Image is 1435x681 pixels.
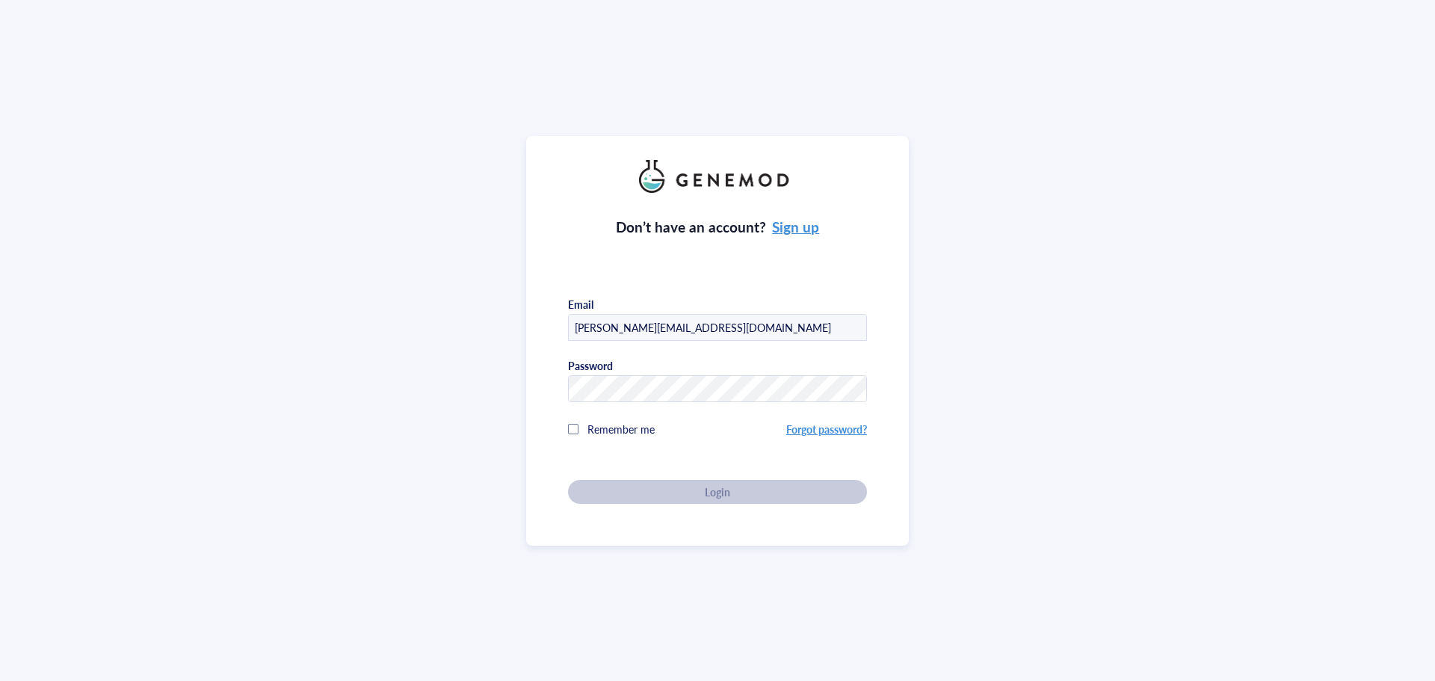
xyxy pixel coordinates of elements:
span: Remember me [587,422,655,437]
div: Email [568,298,593,311]
div: Password [568,359,613,372]
a: Forgot password? [786,422,867,437]
div: Don’t have an account? [616,217,820,238]
img: genemod_logo_light-BcqUzbGq.png [639,160,796,193]
a: Sign up [772,217,819,237]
